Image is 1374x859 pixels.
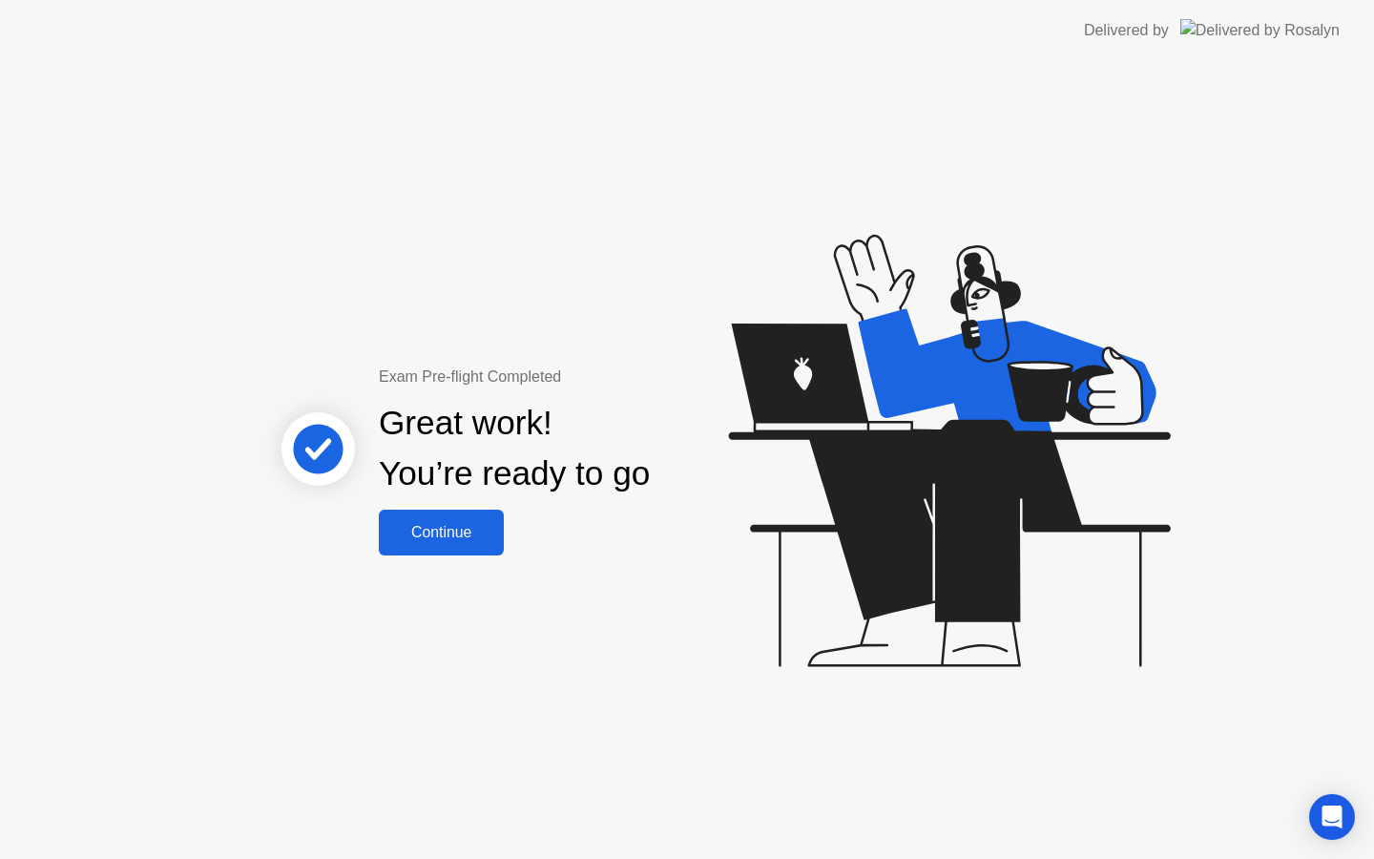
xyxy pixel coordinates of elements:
img: Delivered by Rosalyn [1180,19,1340,41]
button: Continue [379,510,504,555]
div: Exam Pre-flight Completed [379,366,773,388]
div: Continue [385,524,498,541]
div: Open Intercom Messenger [1309,794,1355,840]
div: Delivered by [1084,19,1169,42]
div: Great work! You’re ready to go [379,398,650,499]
